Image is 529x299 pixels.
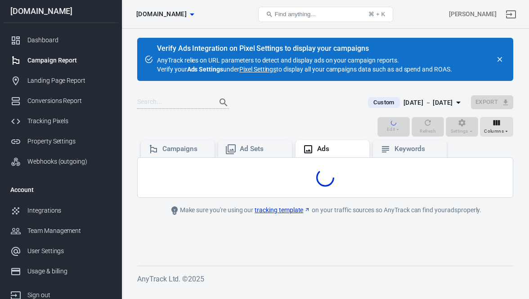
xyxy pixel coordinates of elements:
[162,144,207,154] div: Campaigns
[258,7,393,22] button: Find anything...⌘ + K
[3,7,118,15] div: [DOMAIN_NAME]
[3,261,118,281] a: Usage & billing
[3,221,118,241] a: Team Management
[27,116,111,126] div: Tracking Pixels
[370,98,398,107] span: Custom
[500,4,522,25] a: Sign out
[27,137,111,146] div: Property Settings
[3,111,118,131] a: Tracking Pixels
[239,65,276,74] a: Pixel Settings
[27,226,111,236] div: Team Management
[361,95,471,110] button: Custom[DATE] － [DATE]
[137,273,513,285] h6: AnyTrack Ltd. © 2025
[484,127,504,135] span: Columns
[3,30,118,50] a: Dashboard
[3,50,118,71] a: Campaign Report
[3,201,118,221] a: Integrations
[27,76,111,85] div: Landing Page Report
[213,92,234,113] button: Search
[27,56,111,65] div: Campaign Report
[27,96,111,106] div: Conversions Report
[187,66,224,73] strong: Ads Settings
[275,11,316,18] span: Find anything...
[255,205,310,215] a: tracking template
[3,91,118,111] a: Conversions Report
[157,45,452,74] div: AnyTrack relies on URL parameters to detect and display ads on your campaign reports. Verify your...
[27,206,111,215] div: Integrations
[133,6,197,22] button: [DOMAIN_NAME]
[403,97,453,108] div: [DATE] － [DATE]
[137,205,513,216] div: Make sure you're using our on your traffic sources so AnyTrack can find your ads properly.
[3,152,118,172] a: Webhooks (outgoing)
[240,144,285,154] div: Ad Sets
[136,9,187,20] span: sleepbetterinfo.com
[3,71,118,91] a: Landing Page Report
[395,144,439,154] div: Keywords
[27,157,111,166] div: Webhooks (outgoing)
[3,179,118,201] li: Account
[3,131,118,152] a: Property Settings
[449,9,497,19] div: Account id: ssz0EPfR
[480,117,513,137] button: Columns
[493,53,506,66] button: close
[27,36,111,45] div: Dashboard
[137,97,209,108] input: Search...
[368,11,385,18] div: ⌘ + K
[157,44,452,53] div: Verify Ads Integration on Pixel Settings to display your campaigns
[27,267,111,276] div: Usage & billing
[317,144,362,154] div: Ads
[27,246,111,256] div: User Settings
[3,241,118,261] a: User Settings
